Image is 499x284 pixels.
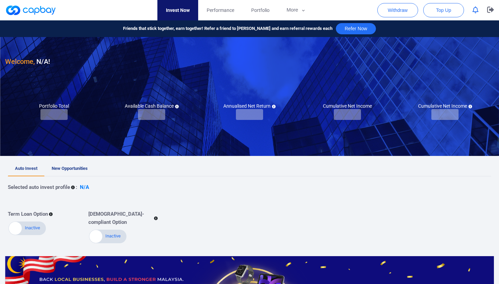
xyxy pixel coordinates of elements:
button: Top Up [423,3,464,17]
span: New Opportunities [52,166,88,171]
span: Welcome, [5,57,35,66]
p: : [76,183,77,191]
span: Top Up [436,7,451,14]
h5: Portfolio Total [39,103,69,109]
h5: Cumulative Net Income [323,103,372,109]
p: Term Loan Option [8,210,48,218]
h5: Cumulative Net Income [418,103,472,109]
p: [DEMOGRAPHIC_DATA]-compliant Option [88,210,153,226]
p: Selected auto invest profile [8,183,70,191]
span: Auto Invest [15,166,37,171]
button: Withdraw [377,3,418,17]
p: N/A [80,183,89,191]
span: Performance [207,6,234,14]
span: Portfolio [251,6,270,14]
h5: Annualised Net Return [223,103,276,109]
h5: Available Cash Balance [125,103,179,109]
span: Friends that stick together, earn together! Refer a friend to [PERSON_NAME] and earn referral rew... [123,25,332,32]
button: Refer Now [336,23,376,34]
h3: N/A ! [5,56,50,67]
